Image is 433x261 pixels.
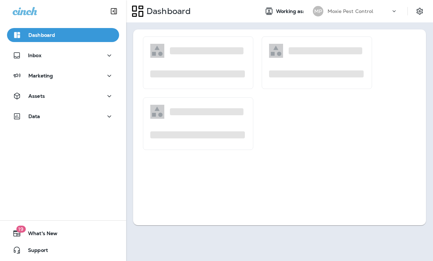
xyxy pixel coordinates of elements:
[328,8,373,14] p: Moxie Pest Control
[7,48,119,62] button: Inbox
[7,226,119,240] button: 19What's New
[28,32,55,38] p: Dashboard
[28,114,40,119] p: Data
[16,226,26,233] span: 19
[28,53,41,58] p: Inbox
[144,6,191,16] p: Dashboard
[276,8,306,14] span: Working as:
[21,247,48,256] span: Support
[7,243,119,257] button: Support
[7,109,119,123] button: Data
[7,89,119,103] button: Assets
[104,4,124,18] button: Collapse Sidebar
[313,6,323,16] div: MP
[413,5,426,18] button: Settings
[28,93,45,99] p: Assets
[21,231,57,239] span: What's New
[28,73,53,78] p: Marketing
[7,28,119,42] button: Dashboard
[7,69,119,83] button: Marketing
